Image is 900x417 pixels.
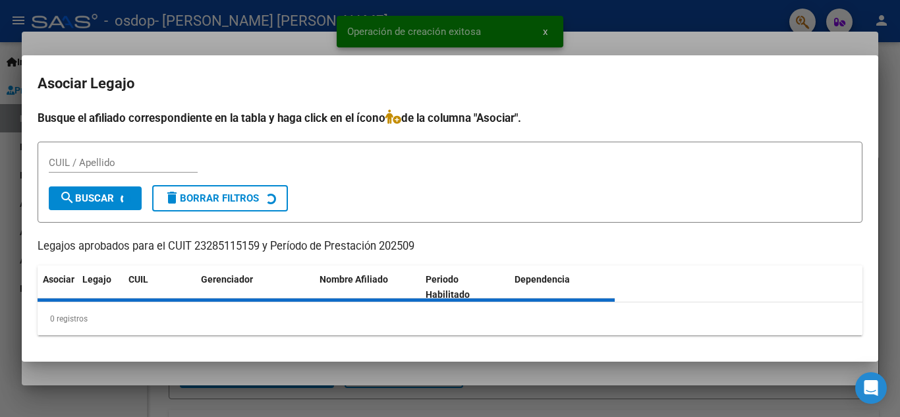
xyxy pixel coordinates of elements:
[59,192,114,204] span: Buscar
[201,274,253,285] span: Gerenciador
[196,265,314,309] datatable-header-cell: Gerenciador
[128,274,148,285] span: CUIL
[515,274,570,285] span: Dependencia
[59,190,75,206] mat-icon: search
[38,302,862,335] div: 0 registros
[38,238,862,255] p: Legajos aprobados para el CUIT 23285115159 y Período de Prestación 202509
[426,274,470,300] span: Periodo Habilitado
[38,265,77,309] datatable-header-cell: Asociar
[320,274,388,285] span: Nombre Afiliado
[49,186,142,210] button: Buscar
[164,192,259,204] span: Borrar Filtros
[43,274,74,285] span: Asociar
[123,265,196,309] datatable-header-cell: CUIL
[82,274,111,285] span: Legajo
[314,265,420,309] datatable-header-cell: Nombre Afiliado
[509,265,615,309] datatable-header-cell: Dependencia
[420,265,509,309] datatable-header-cell: Periodo Habilitado
[38,109,862,126] h4: Busque el afiliado correspondiente en la tabla y haga click en el ícono de la columna "Asociar".
[38,71,862,96] h2: Asociar Legajo
[164,190,180,206] mat-icon: delete
[152,185,288,211] button: Borrar Filtros
[77,265,123,309] datatable-header-cell: Legajo
[855,372,887,404] div: Open Intercom Messenger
